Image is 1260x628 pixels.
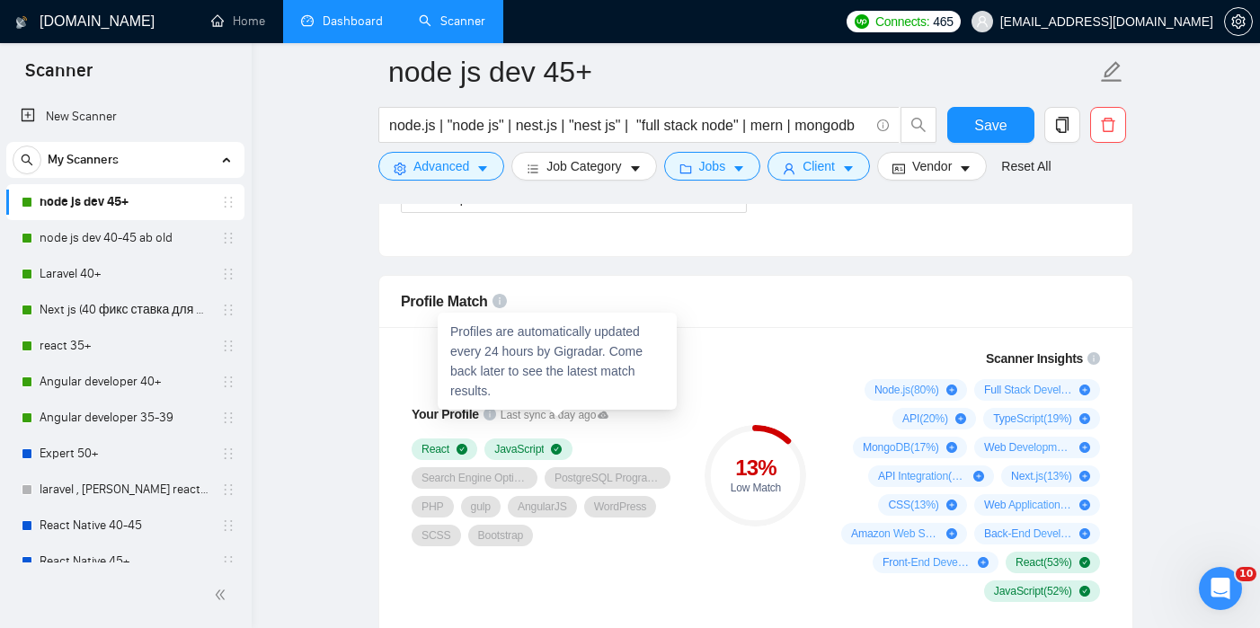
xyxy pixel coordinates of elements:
[492,294,507,308] span: info-circle
[401,294,488,309] span: Profile Match
[973,471,984,482] span: plus-circle
[878,469,966,483] span: API Integration ( 13 %)
[301,13,383,29] a: dashboardDashboard
[1001,156,1051,176] a: Reset All
[1045,117,1079,133] span: copy
[40,220,210,256] a: node js dev 40-45 ab old
[1199,567,1242,610] iframe: Intercom live chat
[221,518,235,533] span: holder
[993,411,1072,426] span: TypeScript ( 19 %)
[1087,352,1100,365] span: info-circle
[494,442,544,456] span: JavaScript
[947,107,1034,143] button: Save
[946,500,957,510] span: plus-circle
[221,375,235,389] span: holder
[974,114,1007,137] span: Save
[221,554,235,569] span: holder
[438,313,677,410] div: Profiles are automatically updated every 24 hours by Gigradar. Come back later to see the latest ...
[518,500,567,514] span: AngularJS
[221,303,235,317] span: holder
[21,99,230,135] a: New Scanner
[629,162,642,175] span: caret-down
[959,162,972,175] span: caret-down
[40,184,210,220] a: node js dev 45+
[888,498,938,512] span: CSS ( 13 %)
[421,471,528,485] span: Search Engine Optimization
[803,156,835,176] span: Client
[1079,557,1090,568] span: check-circle
[40,292,210,328] a: Next js (40 фикс ставка для 40+)
[40,472,210,508] a: laravel , [PERSON_NAME] react native (draft)
[421,528,451,543] span: SCSS
[221,411,235,425] span: holder
[877,152,987,181] button: idcardVendorcaret-down
[457,444,467,455] span: check-circle
[1011,469,1072,483] span: Next.js ( 13 %)
[501,407,608,424] span: Last sync a day ago
[40,508,210,544] a: React Native 40-45
[378,152,504,181] button: settingAdvancedcaret-down
[412,407,479,421] span: Your Profile
[221,195,235,209] span: holder
[1100,60,1123,84] span: edit
[946,442,957,453] span: plus-circle
[1079,586,1090,597] span: check-circle
[1079,413,1090,424] span: plus-circle
[211,13,265,29] a: homeHome
[842,162,855,175] span: caret-down
[40,364,210,400] a: Angular developer 40+
[594,500,647,514] span: WordPress
[1224,7,1253,36] button: setting
[221,447,235,461] span: holder
[874,383,939,397] span: Node.js ( 80 %)
[1091,117,1125,133] span: delete
[40,436,210,472] a: Expert 50+
[902,411,948,426] span: API ( 20 %)
[912,156,952,176] span: Vendor
[877,119,889,131] span: info-circle
[13,146,41,174] button: search
[11,57,107,95] span: Scanner
[705,482,806,493] div: Low Match
[476,162,489,175] span: caret-down
[883,555,971,570] span: Front-End Development ( 11 %)
[986,352,1083,365] span: Scanner Insights
[863,440,939,455] span: MongoDB ( 17 %)
[851,526,939,541] span: Amazon Web Services ( 11 %)
[48,142,119,178] span: My Scanners
[421,442,449,456] span: React
[40,544,210,579] a: React Native 45+
[1044,107,1080,143] button: copy
[221,339,235,353] span: holder
[388,49,1096,94] input: Scanner name...
[933,12,953,31] span: 465
[1079,471,1090,482] span: plus-circle
[732,162,745,175] span: caret-down
[984,440,1072,455] span: Web Development ( 17 %)
[221,267,235,281] span: holder
[546,156,621,176] span: Job Category
[221,231,235,245] span: holder
[1090,107,1126,143] button: delete
[221,482,235,497] span: holder
[15,8,28,37] img: logo
[394,162,406,175] span: setting
[555,471,661,485] span: PostgreSQL Programming
[855,14,869,29] img: upwork-logo.png
[484,408,496,420] span: info-circle
[40,328,210,364] a: react 35+
[984,498,1072,512] span: Web Application ( 12 %)
[419,13,485,29] a: searchScanner
[1016,555,1072,570] span: React ( 53 %)
[1079,528,1090,539] span: plus-circle
[40,400,210,436] a: Angular developer 35-39
[946,385,957,395] span: plus-circle
[1079,500,1090,510] span: plus-circle
[984,383,1072,397] span: Full Stack Development ( 65 %)
[421,500,444,514] span: PHP
[955,413,966,424] span: plus-circle
[1236,567,1256,581] span: 10
[768,152,870,181] button: userClientcaret-down
[946,528,957,539] span: plus-circle
[705,457,806,479] div: 13 %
